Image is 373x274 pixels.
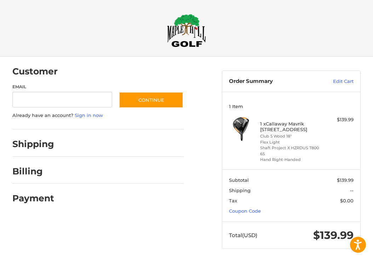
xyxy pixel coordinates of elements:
h4: 1 x Callaway Mavrik [STREET_ADDRESS] [260,121,321,133]
label: Email [12,84,112,90]
img: Maple Hill Golf [167,14,206,47]
span: Shipping [229,188,251,193]
h2: Shipping [12,139,54,150]
h2: Payment [12,193,54,204]
a: Coupon Code [229,208,261,214]
h3: Order Summary [229,78,314,85]
li: Flex Light [260,139,321,145]
span: $139.99 [337,177,354,183]
a: Edit Cart [314,78,354,85]
span: $0.00 [340,198,354,203]
h2: Customer [12,66,58,77]
button: Continue [119,92,183,108]
div: $139.99 [322,116,354,123]
h3: 1 Item [229,104,354,109]
li: Hand Right-Handed [260,157,321,163]
span: -- [350,188,354,193]
p: Already have an account? [12,112,184,119]
li: Shaft Project X HZRDUS T800 65 [260,145,321,157]
h2: Billing [12,166,54,177]
span: Total (USD) [229,232,257,239]
span: $139.99 [313,229,354,242]
li: Club 5 Wood 18° [260,133,321,139]
span: Subtotal [229,177,249,183]
a: Sign in now [75,112,103,118]
span: Tax [229,198,237,203]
